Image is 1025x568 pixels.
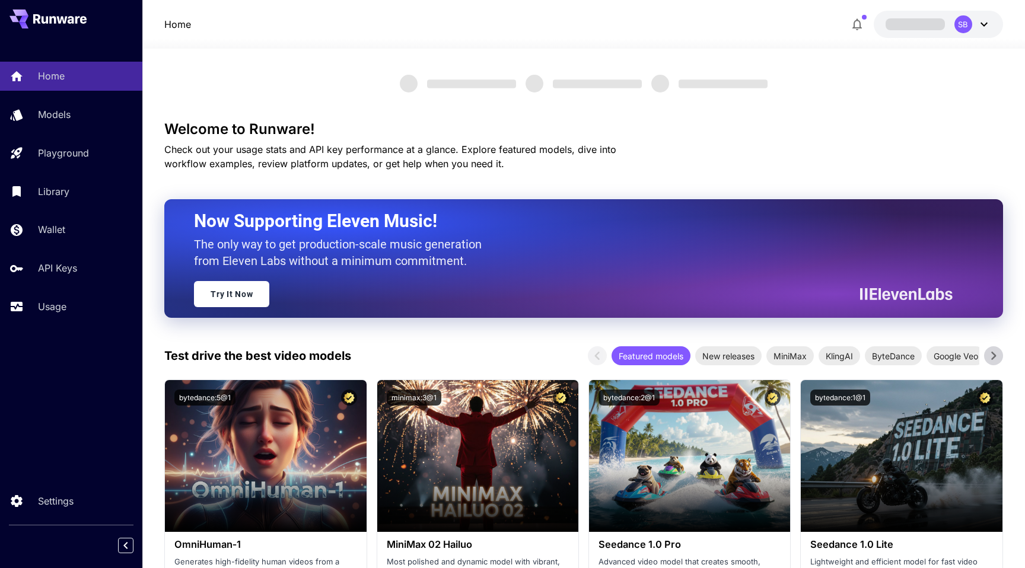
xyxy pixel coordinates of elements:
span: KlingAI [819,350,860,362]
span: New releases [695,350,762,362]
div: KlingAI [819,346,860,365]
p: Test drive the best video models [164,347,351,365]
div: Featured models [612,346,690,365]
h3: OmniHuman‑1 [174,539,356,550]
p: Usage [38,299,66,314]
a: Home [164,17,191,31]
button: Certified Model – Vetted for best performance and includes a commercial license. [977,390,993,406]
button: minimax:3@1 [387,390,441,406]
span: Featured models [612,350,690,362]
h3: Seedance 1.0 Pro [599,539,781,550]
div: MiniMax [766,346,814,365]
button: Collapse sidebar [118,538,133,553]
a: Try It Now [194,281,269,307]
h3: MiniMax 02 Hailuo [387,539,569,550]
img: alt [801,380,1002,532]
h3: Seedance 1.0 Lite [810,539,992,550]
nav: breadcrumb [164,17,191,31]
button: bytedance:5@1 [174,390,235,406]
button: Certified Model – Vetted for best performance and includes a commercial license. [341,390,357,406]
div: Google Veo [927,346,985,365]
div: New releases [695,346,762,365]
div: ByteDance [865,346,922,365]
button: SB [874,11,1003,38]
img: alt [377,380,578,532]
p: Wallet [38,222,65,237]
h2: Now Supporting Eleven Music! [194,210,944,232]
button: Certified Model – Vetted for best performance and includes a commercial license. [765,390,781,406]
p: Playground [38,146,89,160]
div: SB [954,15,972,33]
button: bytedance:1@1 [810,390,870,406]
button: Certified Model – Vetted for best performance and includes a commercial license. [553,390,569,406]
span: Google Veo [927,350,985,362]
span: Check out your usage stats and API key performance at a glance. Explore featured models, dive int... [164,143,616,170]
p: Settings [38,494,74,508]
img: alt [165,380,366,532]
p: Models [38,107,71,122]
button: bytedance:2@1 [599,390,660,406]
p: API Keys [38,261,77,275]
p: Library [38,184,69,199]
div: Collapse sidebar [127,535,142,556]
h3: Welcome to Runware! [164,121,1003,138]
p: Home [38,69,65,83]
span: ByteDance [865,350,922,362]
span: MiniMax [766,350,814,362]
img: alt [589,380,790,532]
p: The only way to get production-scale music generation from Eleven Labs without a minimum commitment. [194,236,491,269]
